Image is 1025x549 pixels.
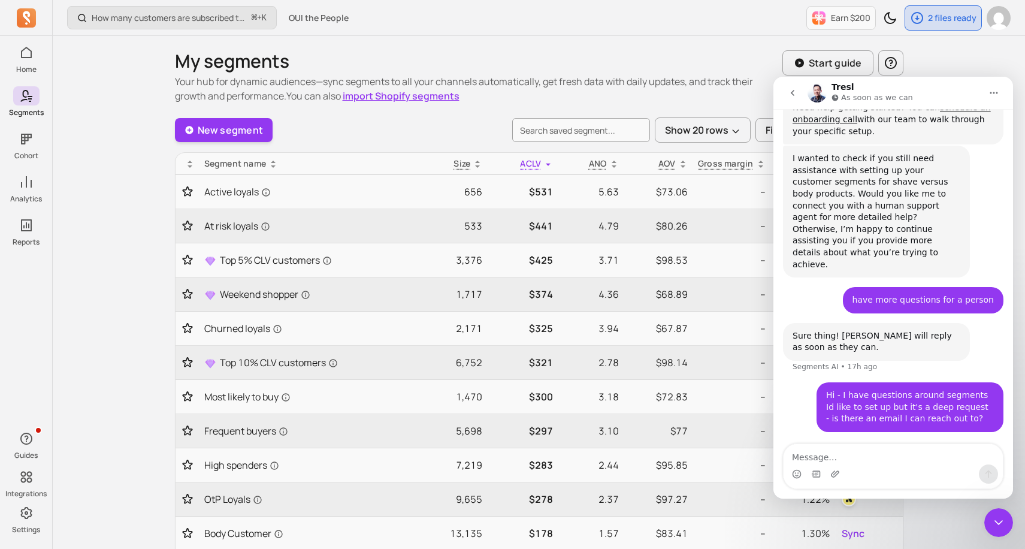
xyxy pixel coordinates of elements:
[806,6,876,30] button: Earn $200
[563,321,618,336] p: 3.94
[697,287,766,301] p: --
[204,492,262,506] span: OtP Loyals
[628,492,688,506] p: $97.27
[180,527,195,539] button: Toggle favorite
[492,321,553,336] p: $325
[492,287,553,301] p: $374
[492,355,553,370] p: $321
[422,526,483,541] p: 13,135
[204,253,413,267] a: Top 5% CLV customers
[628,424,688,438] p: $77
[180,322,195,334] button: Toggle favorite
[520,158,541,169] span: ACLV
[492,526,553,541] p: $178
[628,390,688,404] p: $72.83
[13,427,40,463] button: Guides
[628,321,688,336] p: $67.87
[175,118,273,142] a: New segment
[343,89,459,102] a: import Shopify segments
[628,458,688,472] p: $95.85
[628,253,688,267] p: $98.53
[492,219,553,233] p: $441
[204,321,413,336] a: Churned loyals
[262,13,267,23] kbd: K
[782,50,873,76] button: Start guide
[697,526,766,541] p: --
[204,185,271,199] span: Active loyals
[67,6,277,29] button: How many customers are subscribed to my email list?⌘+K
[204,287,413,301] a: Weekend shopper
[831,12,870,24] p: Earn $200
[589,158,607,169] span: ANO
[697,424,766,438] p: --
[13,237,40,247] p: Reports
[204,321,282,336] span: Churned loyals
[492,492,553,506] p: $278
[697,492,766,506] p: --
[175,50,782,72] h1: My segments
[204,158,413,170] div: Segment name
[422,219,483,233] p: 533
[512,118,650,142] input: search
[453,158,470,169] span: Size
[180,425,195,437] button: Toggle favorite
[492,185,553,199] p: $531
[422,458,483,472] p: 7,219
[180,254,195,266] button: Toggle favorite
[755,118,812,142] button: Filter
[563,253,618,267] p: 3.71
[204,458,413,472] a: High spenders
[204,492,413,506] a: OtP Loyals
[842,526,864,541] span: Sync
[204,219,270,233] span: At risk loyals
[14,151,38,161] p: Cohort
[839,524,867,543] button: Sync
[180,357,195,369] button: Toggle favorite
[204,526,283,541] span: Body Customer
[987,6,1011,30] img: avatar
[697,321,766,336] p: --
[204,424,288,438] span: Frequent buyers
[928,12,976,24] p: 2 files ready
[563,492,618,506] p: 2.37
[422,492,483,506] p: 9,655
[563,424,618,438] p: 3.10
[180,288,195,300] button: Toggle favorite
[563,390,618,404] p: 3.18
[766,123,789,137] p: Filter
[251,11,258,26] kbd: ⌘
[180,220,195,232] button: Toggle favorite
[697,355,766,370] p: --
[9,108,44,117] p: Segments
[204,526,413,541] a: Body Customer
[220,287,310,301] span: Weekend shopper
[628,355,688,370] p: $98.14
[628,219,688,233] p: $80.26
[563,219,618,233] p: 4.79
[658,158,676,170] p: AOV
[422,321,483,336] p: 2,171
[204,185,413,199] a: Active loyals
[220,355,338,370] span: Top 10% CLV customers
[839,490,858,509] button: attentive
[492,253,553,267] p: $425
[180,186,195,198] button: Toggle favorite
[14,451,38,460] p: Guides
[492,458,553,472] p: $283
[563,458,618,472] p: 2.44
[92,12,247,24] p: How many customers are subscribed to my email list?
[180,459,195,471] button: Toggle favorite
